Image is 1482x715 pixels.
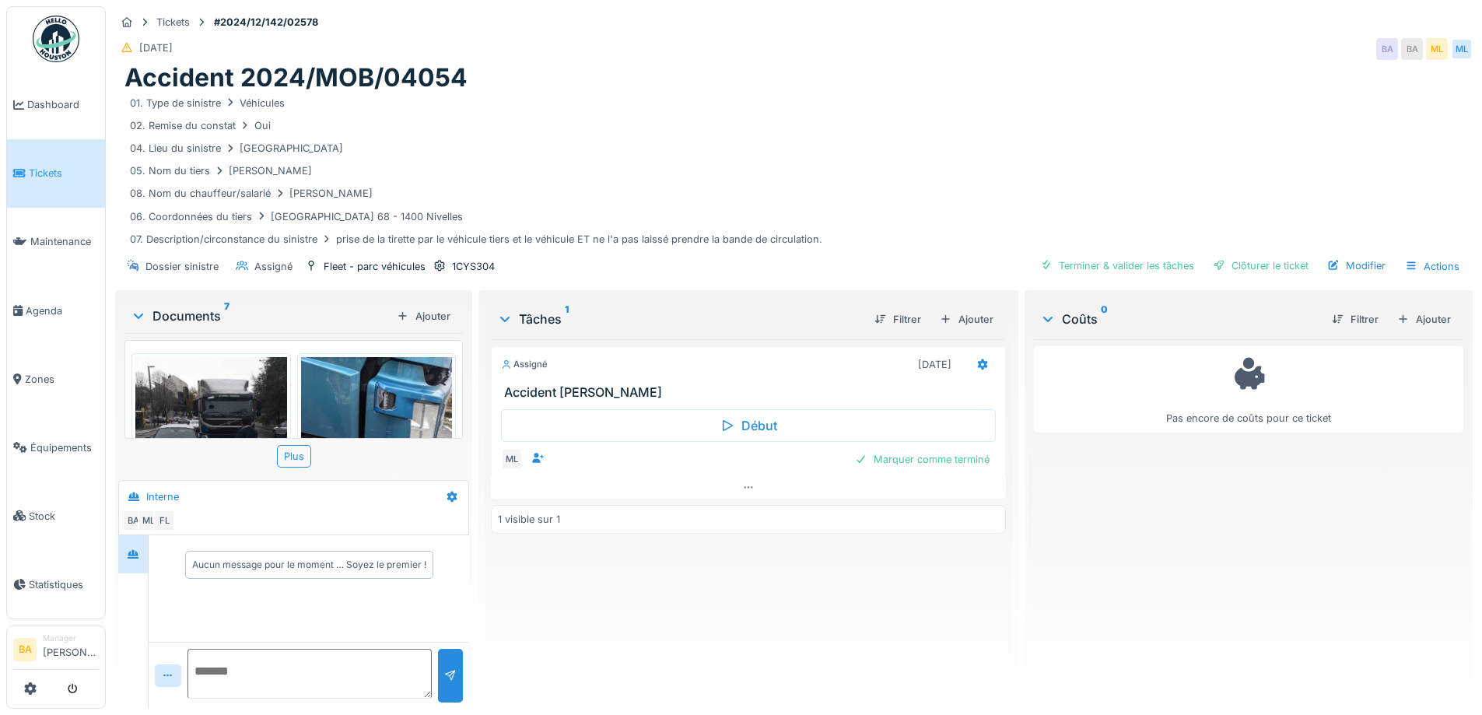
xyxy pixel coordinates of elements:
[130,186,373,201] div: 08. Nom du chauffeur/salarié [PERSON_NAME]
[1321,255,1392,276] div: Modifier
[145,259,219,274] div: Dossier sinistre
[1034,255,1200,276] div: Terminer & valider les tâches
[934,309,1000,330] div: Ajouter
[1376,38,1398,60] div: BA
[7,413,105,482] a: Équipements
[7,550,105,619] a: Statistiques
[1391,309,1457,330] div: Ajouter
[497,310,861,328] div: Tâches
[391,306,457,327] div: Ajouter
[1426,38,1448,60] div: ML
[13,633,99,670] a: BA Manager[PERSON_NAME]
[918,357,951,372] div: [DATE]
[1326,309,1385,330] div: Filtrer
[139,40,173,55] div: [DATE]
[26,303,99,318] span: Agenda
[277,445,311,468] div: Plus
[29,166,99,181] span: Tickets
[124,63,468,93] h1: Accident 2024/MOB/04054
[130,209,463,224] div: 06. Coordonnées du tiers [GEOGRAPHIC_DATA] 68 - 1400 Nivelles
[122,510,144,531] div: BA
[1451,38,1473,60] div: ML
[1207,255,1315,276] div: Clôturer le ticket
[130,141,343,156] div: 04. Lieu du sinistre [GEOGRAPHIC_DATA]
[153,510,175,531] div: FL
[156,15,190,30] div: Tickets
[224,307,229,325] sup: 7
[25,372,99,387] span: Zones
[13,638,37,661] li: BA
[192,558,426,572] div: Aucun message pour le moment … Soyez le premier !
[7,345,105,413] a: Zones
[1040,310,1319,328] div: Coûts
[1101,310,1108,328] sup: 0
[504,385,998,400] h3: Accident [PERSON_NAME]
[301,357,453,559] img: lpw771lot3ebo25tnj0e7jei3v4g
[7,139,105,208] a: Tickets
[7,276,105,345] a: Agenda
[501,358,548,371] div: Assigné
[33,16,79,62] img: Badge_color-CXgf-gQk.svg
[501,448,523,470] div: ML
[135,357,287,559] img: 7rjmbtj5aeylcoa7eb4931bfx0y2
[30,234,99,249] span: Maintenance
[7,71,105,139] a: Dashboard
[43,633,99,644] div: Manager
[146,489,179,504] div: Interne
[565,310,569,328] sup: 1
[7,482,105,550] a: Stock
[43,633,99,666] li: [PERSON_NAME]
[7,208,105,276] a: Maintenance
[324,259,426,274] div: Fleet - parc véhicules
[868,309,927,330] div: Filtrer
[130,163,312,178] div: 05. Nom du tiers [PERSON_NAME]
[27,97,99,112] span: Dashboard
[29,509,99,524] span: Stock
[208,15,324,30] strong: #2024/12/142/02578
[138,510,159,531] div: ML
[130,118,271,133] div: 02. Remise du constat Oui
[849,449,996,470] div: Marquer comme terminé
[501,409,995,442] div: Début
[498,512,560,527] div: 1 visible sur 1
[131,307,391,325] div: Documents
[254,259,293,274] div: Assigné
[1044,353,1453,426] div: Pas encore de coûts pour ce ticket
[1398,255,1466,278] div: Actions
[130,96,285,110] div: 01. Type de sinistre Véhicules
[29,577,99,592] span: Statistiques
[1401,38,1423,60] div: BA
[130,232,822,247] div: 07. Description/circonstance du sinistre prise de la tirette par le véhicule tiers et le véhicule...
[452,259,495,274] div: 1CYS304
[30,440,99,455] span: Équipements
